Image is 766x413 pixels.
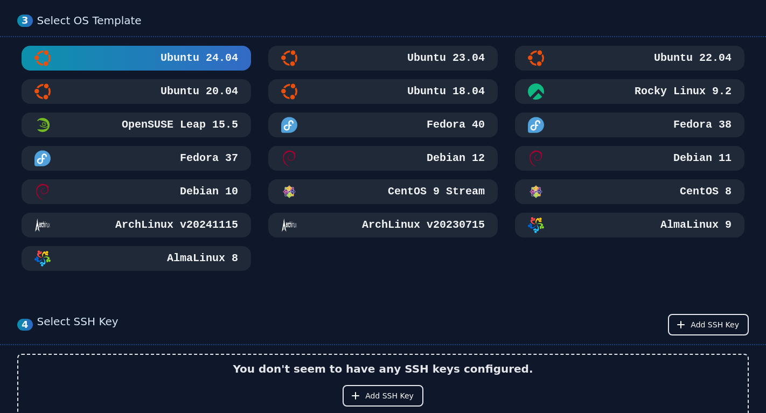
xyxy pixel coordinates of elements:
img: Debian 10 [34,184,51,200]
button: OpenSUSE Leap 15.5 MinimalOpenSUSE Leap 15.5 [22,113,251,137]
h3: Debian 11 [671,151,732,166]
button: Ubuntu 20.04Ubuntu 20.04 [22,79,251,104]
img: Ubuntu 18.04 [281,83,297,100]
button: AlmaLinux 8AlmaLinux 8 [22,246,251,271]
img: CentOS 8 [528,184,544,200]
button: AlmaLinux 9AlmaLinux 9 [515,213,744,237]
button: Fedora 38Fedora 38 [515,113,744,137]
button: Fedora 40Fedora 40 [268,113,498,137]
h3: Fedora 37 [178,151,238,166]
button: ArchLinux v20241115ArchLinux v20241115 [22,213,251,237]
button: ArchLinux v20230715ArchLinux v20230715 [268,213,498,237]
button: Debian 10Debian 10 [22,179,251,204]
div: 3 [17,15,33,27]
img: Debian 12 [281,150,297,166]
img: ArchLinux v20230715 [281,217,297,233]
button: Ubuntu 22.04Ubuntu 22.04 [515,46,744,71]
button: Ubuntu 23.04Ubuntu 23.04 [268,46,498,71]
h2: You don't seem to have any SSH keys configured. [233,361,533,376]
button: Debian 11Debian 11 [515,146,744,171]
div: Select SSH Key [37,314,119,335]
img: ArchLinux v20241115 [34,217,51,233]
button: Add SSH Key [343,385,423,407]
img: Ubuntu 22.04 [528,50,544,66]
img: Debian 11 [528,150,544,166]
img: Fedora 38 [528,117,544,133]
h3: ArchLinux v20241115 [113,218,238,233]
h3: Ubuntu 23.04 [405,51,485,66]
h3: Ubuntu 24.04 [158,51,238,66]
img: Ubuntu 23.04 [281,50,297,66]
button: CentOS 8CentOS 8 [515,179,744,204]
div: 4 [17,319,33,331]
img: AlmaLinux 9 [528,217,544,233]
h3: Ubuntu 18.04 [405,84,485,99]
img: AlmaLinux 8 [34,250,51,267]
button: Fedora 37Fedora 37 [22,146,251,171]
h3: Fedora 40 [424,117,485,132]
span: Add SSH Key [691,319,739,330]
button: Ubuntu 18.04Ubuntu 18.04 [268,79,498,104]
h3: CentOS 8 [678,184,732,199]
button: Rocky Linux 9.2Rocky Linux 9.2 [515,79,744,104]
img: Ubuntu 24.04 [34,50,51,66]
img: Rocky Linux 9.2 [528,83,544,100]
h3: CentOS 9 Stream [386,184,485,199]
span: Add SSH Key [365,390,414,401]
h3: AlmaLinux 9 [658,218,732,233]
img: Ubuntu 20.04 [34,83,51,100]
img: OpenSUSE Leap 15.5 Minimal [34,117,51,133]
button: CentOS 9 StreamCentOS 9 Stream [268,179,498,204]
h3: OpenSUSE Leap 15.5 [120,117,238,132]
button: Ubuntu 24.04Ubuntu 24.04 [22,46,251,71]
h3: Ubuntu 22.04 [652,51,732,66]
h3: Debian 10 [178,184,238,199]
h3: Debian 12 [424,151,485,166]
h3: Ubuntu 20.04 [158,84,238,99]
h3: Rocky Linux 9.2 [632,84,732,99]
button: Add SSH Key [668,314,749,335]
h3: Fedora 38 [671,117,732,132]
button: Debian 12Debian 12 [268,146,498,171]
img: CentOS 9 Stream [281,184,297,200]
h3: AlmaLinux 8 [165,251,238,266]
div: Select OS Template [37,14,749,27]
img: Fedora 37 [34,150,51,166]
img: Fedora 40 [281,117,297,133]
h3: ArchLinux v20230715 [360,218,485,233]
